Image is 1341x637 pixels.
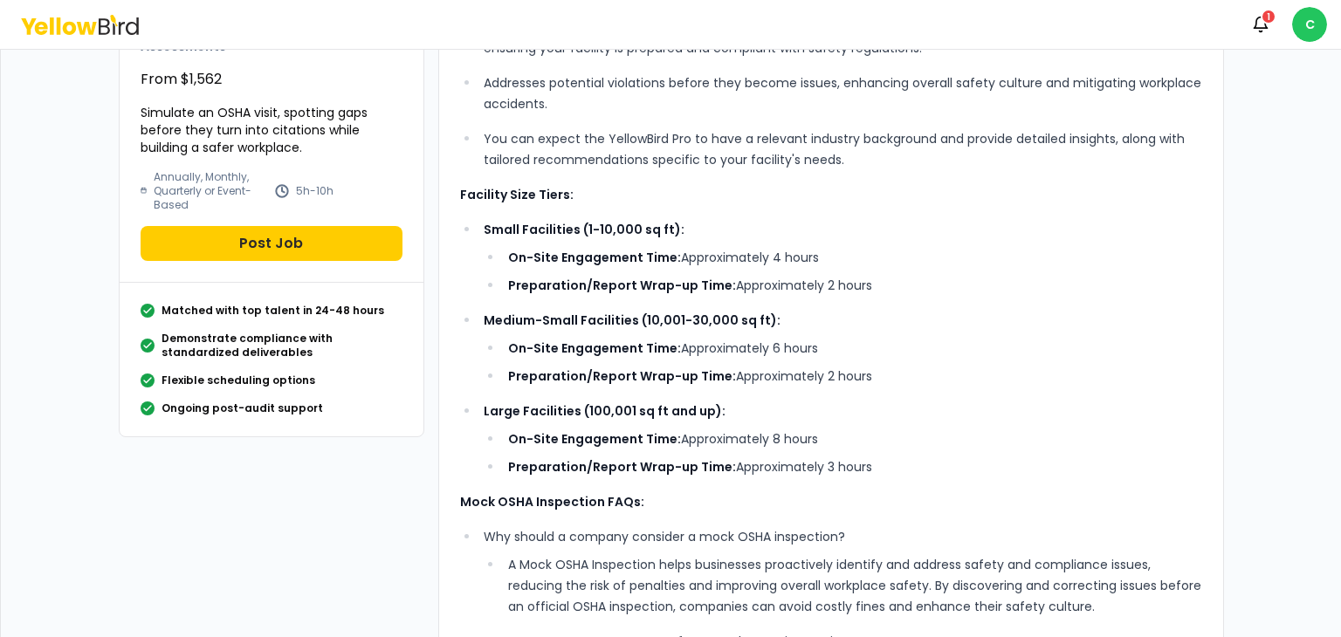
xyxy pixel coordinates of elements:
[1243,7,1278,42] button: 1
[1292,7,1327,42] span: C
[162,304,384,318] p: Matched with top talent in 24-48 hours
[503,554,1201,617] li: A Mock OSHA Inspection helps businesses proactively identify and address safety and compliance is...
[508,247,1201,268] p: Approximately 4 hours
[508,456,1201,477] p: Approximately 3 hours
[508,339,681,357] strong: On-Site Engagement Time:
[508,338,1201,359] p: Approximately 6 hours
[508,275,1201,296] p: Approximately 2 hours
[508,428,1201,449] p: Approximately 8 hours
[484,221,684,238] strong: Small Facilities (1-10,000 sq ft):
[162,373,315,387] p: Flexible scheduling options
[484,72,1201,114] p: Addresses potential violations before they become issues, enhancing overall safety culture and mi...
[508,249,681,266] strong: On-Site Engagement Time:
[508,366,1201,387] p: Approximately 2 hours
[484,402,726,420] strong: Large Facilities (100,001 sq ft and up):
[296,184,334,198] p: 5h-10h
[141,69,402,90] p: From $1,562
[508,277,736,294] strong: Preparation/Report Wrap-up Time:
[141,104,402,156] p: Simulate an OSHA visit, spotting gaps before they turn into citations while building a safer work...
[162,332,402,360] p: Demonstrate compliance with standardized deliverables
[484,526,1201,547] p: Why should a company consider a mock OSHA inspection?
[484,128,1201,170] p: You can expect the YellowBird Pro to have a relevant industry background and provide detailed ins...
[1261,9,1276,24] div: 1
[508,367,736,385] strong: Preparation/Report Wrap-up Time:
[460,493,644,510] strong: Mock OSHA Inspection FAQs:
[484,312,781,329] strong: Medium-Small Facilities (10,001-30,000 sq ft):
[508,430,681,448] strong: On-Site Engagement Time:
[154,170,267,212] p: Annually, Monthly, Quarterly or Event-Based
[141,226,402,261] button: Post Job
[460,186,574,203] strong: Facility Size Tiers:
[162,401,323,415] p: Ongoing post-audit support
[508,458,736,476] strong: Preparation/Report Wrap-up Time:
